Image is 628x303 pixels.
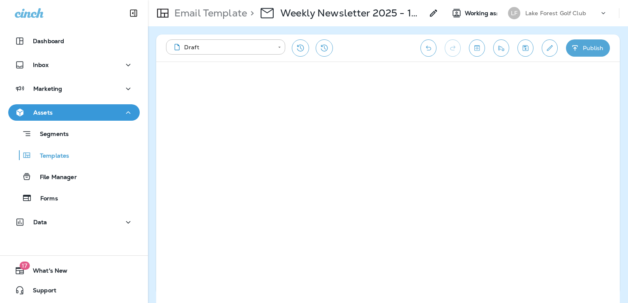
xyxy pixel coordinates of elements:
p: Email Template [171,7,247,19]
span: What's New [25,267,67,277]
span: Working as: [465,10,500,17]
button: 17What's New [8,262,140,279]
button: Restore from previous version [292,39,309,57]
p: Inbox [33,62,48,68]
button: Forms [8,189,140,207]
button: Templates [8,147,140,164]
p: Marketing [33,85,62,92]
button: Publish [566,39,610,57]
p: Templates [32,152,69,160]
button: Toggle preview [469,39,485,57]
p: Segments [32,131,69,139]
button: Send test email [493,39,509,57]
p: Dashboard [33,38,64,44]
button: Data [8,214,140,230]
button: Collapse Sidebar [122,5,145,21]
button: Support [8,282,140,298]
span: Support [25,287,56,297]
p: > [247,7,254,19]
button: Edit details [542,39,558,57]
p: Data [33,219,47,225]
button: Assets [8,104,140,121]
button: Inbox [8,57,140,73]
p: Forms [32,195,58,203]
p: Lake Forest Golf Club [525,10,586,16]
button: Dashboard [8,33,140,49]
span: 17 [19,262,30,270]
button: Save [517,39,533,57]
p: Weekly Newsletter 2025 - 10/7 [280,7,424,19]
p: Assets [33,109,53,116]
button: File Manager [8,168,140,185]
p: File Manager [32,174,77,181]
button: Marketing [8,80,140,97]
div: LF [508,7,520,19]
div: Draft [172,43,272,51]
button: Undo [420,39,436,57]
button: Segments [8,125,140,142]
button: View Changelog [316,39,333,57]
